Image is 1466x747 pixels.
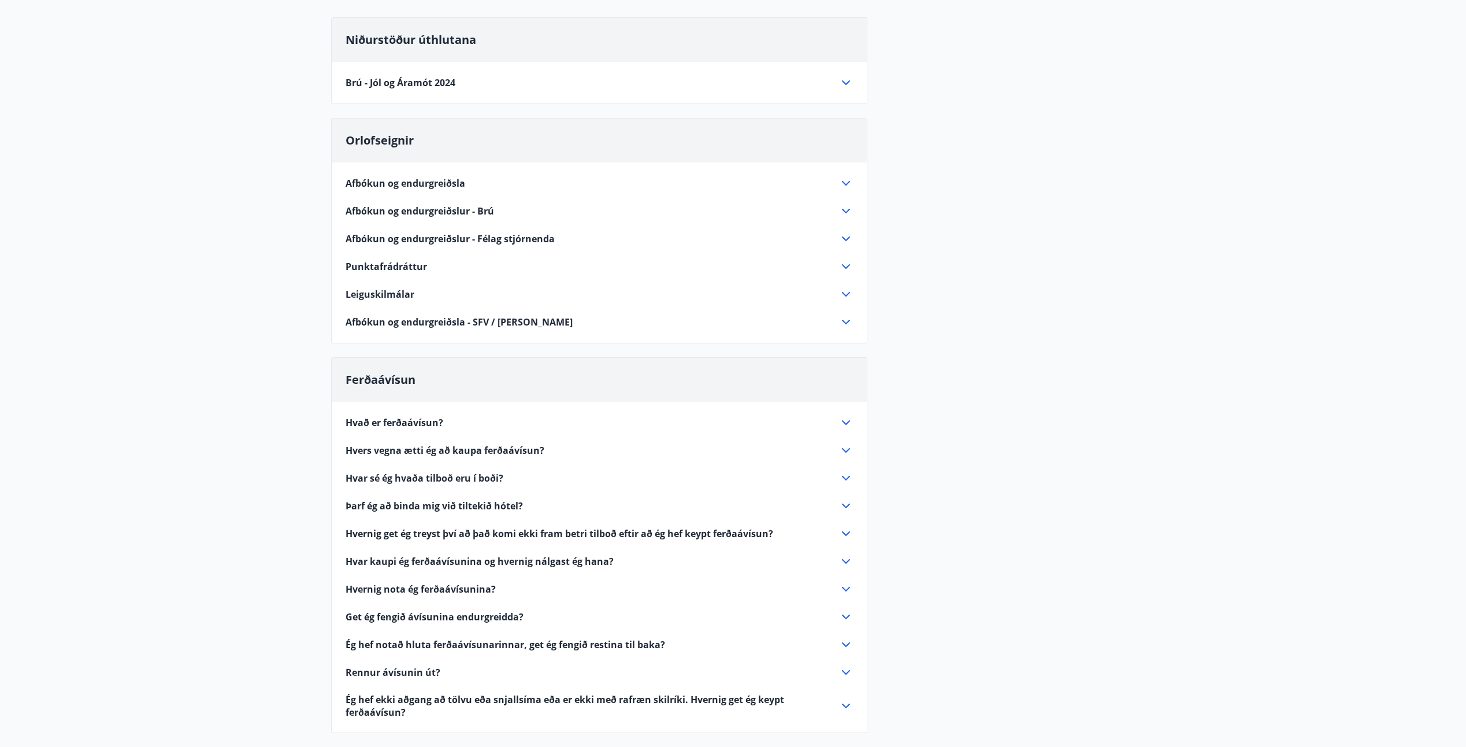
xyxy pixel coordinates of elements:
span: Ferðaávísun [346,372,415,387]
span: Hvað er ferðaávísun? [346,416,443,429]
div: Hvar kaupi ég ferðaávísunina og hvernig nálgast ég hana? [346,554,853,568]
span: Hvar kaupi ég ferðaávísunina og hvernig nálgast ég hana? [346,555,614,568]
span: Hvernig get ég treyst því að það komi ekki fram betri tilboð eftir að ég hef keypt ferðaávísun? [346,527,773,540]
div: Punktafrádráttur [346,260,853,273]
div: Ég hef notað hluta ferðaávísunarinnar, get ég fengið restina til baka? [346,638,853,652]
div: Hvernig nota ég ferðaávísunina? [346,582,853,596]
span: Þarf ég að binda mig við tiltekið hótel? [346,500,523,512]
div: Afbókun og endurgreiðsla [346,176,853,190]
span: Niðurstöður úthlutana [346,32,476,47]
span: Leiguskilmálar [346,288,414,301]
span: Afbókun og endurgreiðslur - Félag stjórnenda [346,232,555,245]
div: Afbókun og endurgreiðsla - SFV / [PERSON_NAME] [346,315,853,329]
div: Rennur ávísunin út? [346,665,853,679]
div: Þarf ég að binda mig við tiltekið hótel? [346,499,853,513]
span: Orlofseignir [346,132,414,148]
div: Hvernig get ég treyst því að það komi ekki fram betri tilboð eftir að ég hef keypt ferðaávísun? [346,527,853,541]
span: Punktafrádráttur [346,260,427,273]
span: Brú - Jól og Áramót 2024 [346,76,455,89]
div: Hvað er ferðaávísun? [346,416,853,430]
span: Afbókun og endurgreiðsla - SFV / [PERSON_NAME] [346,316,573,328]
div: Hvar sé ég hvaða tilboð eru í boði? [346,471,853,485]
div: Get ég fengið ávísunina endurgreidda? [346,610,853,624]
div: Hvers vegna ætti ég að kaupa ferðaávísun? [346,443,853,457]
div: Brú - Jól og Áramót 2024 [346,76,853,90]
span: Ég hef ekki aðgang að tölvu eða snjallsíma eða er ekki með rafræn skilríki. Hvernig get ég keypt ... [346,693,825,719]
span: Afbókun og endurgreiðslur - Brú [346,205,494,217]
span: Hvar sé ég hvaða tilboð eru í boði? [346,472,503,485]
span: Hvers vegna ætti ég að kaupa ferðaávísun? [346,444,544,457]
div: Ég hef ekki aðgang að tölvu eða snjallsíma eða er ekki með rafræn skilríki. Hvernig get ég keypt ... [346,693,853,719]
div: Afbókun og endurgreiðslur - Félag stjórnenda [346,232,853,246]
span: Get ég fengið ávísunina endurgreidda? [346,611,524,623]
div: Afbókun og endurgreiðslur - Brú [346,204,853,218]
span: Hvernig nota ég ferðaávísunina? [346,583,496,596]
span: Rennur ávísunin út? [346,666,440,679]
div: Leiguskilmálar [346,287,853,301]
span: Afbókun og endurgreiðsla [346,177,465,190]
span: Ég hef notað hluta ferðaávísunarinnar, get ég fengið restina til baka? [346,638,665,651]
